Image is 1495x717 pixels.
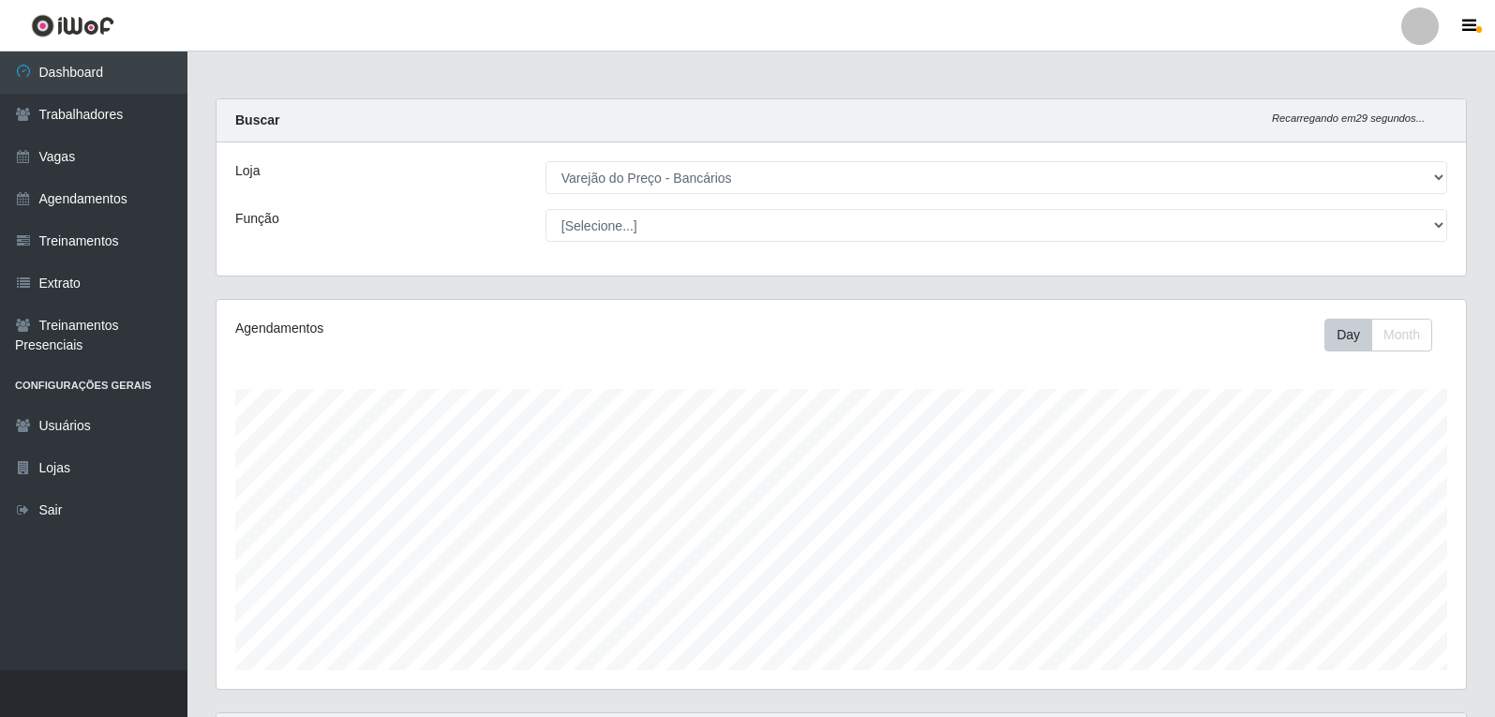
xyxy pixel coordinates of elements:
[1272,112,1425,124] i: Recarregando em 29 segundos...
[235,112,279,127] strong: Buscar
[31,14,114,37] img: CoreUI Logo
[1324,319,1432,351] div: First group
[235,161,260,181] label: Loja
[1324,319,1372,351] button: Day
[1371,319,1432,351] button: Month
[235,319,724,338] div: Agendamentos
[235,209,279,229] label: Função
[1324,319,1447,351] div: Toolbar with button groups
